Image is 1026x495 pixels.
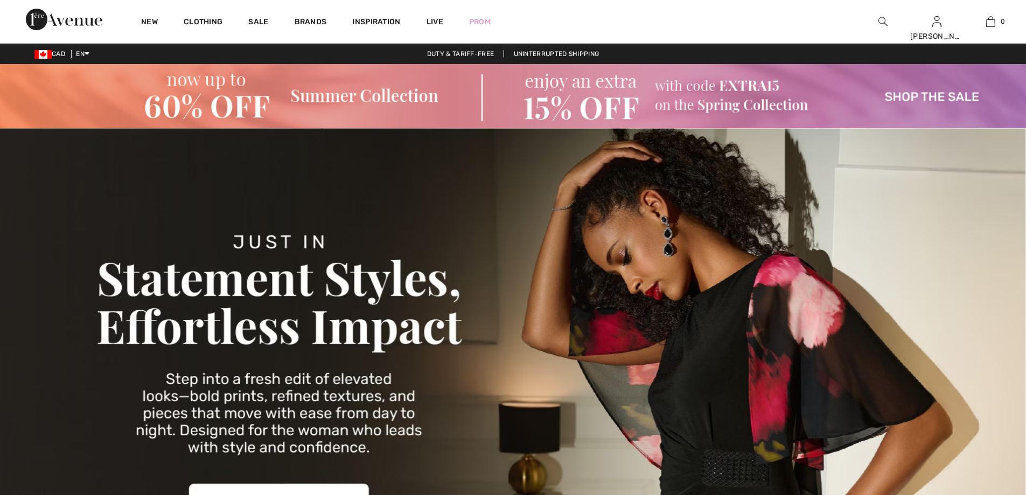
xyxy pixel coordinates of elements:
[1001,17,1005,26] span: 0
[878,15,888,28] img: search the website
[932,16,941,26] a: Sign In
[141,17,158,29] a: New
[427,16,443,27] a: Live
[986,15,995,28] img: My Bag
[469,16,491,27] a: Prom
[248,17,268,29] a: Sale
[34,50,52,59] img: Canadian Dollar
[932,15,941,28] img: My Info
[964,15,1017,28] a: 0
[34,50,69,58] span: CAD
[295,17,327,29] a: Brands
[26,9,102,30] img: 1ère Avenue
[910,31,963,42] div: [PERSON_NAME]
[184,17,222,29] a: Clothing
[352,17,400,29] span: Inspiration
[76,50,89,58] span: EN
